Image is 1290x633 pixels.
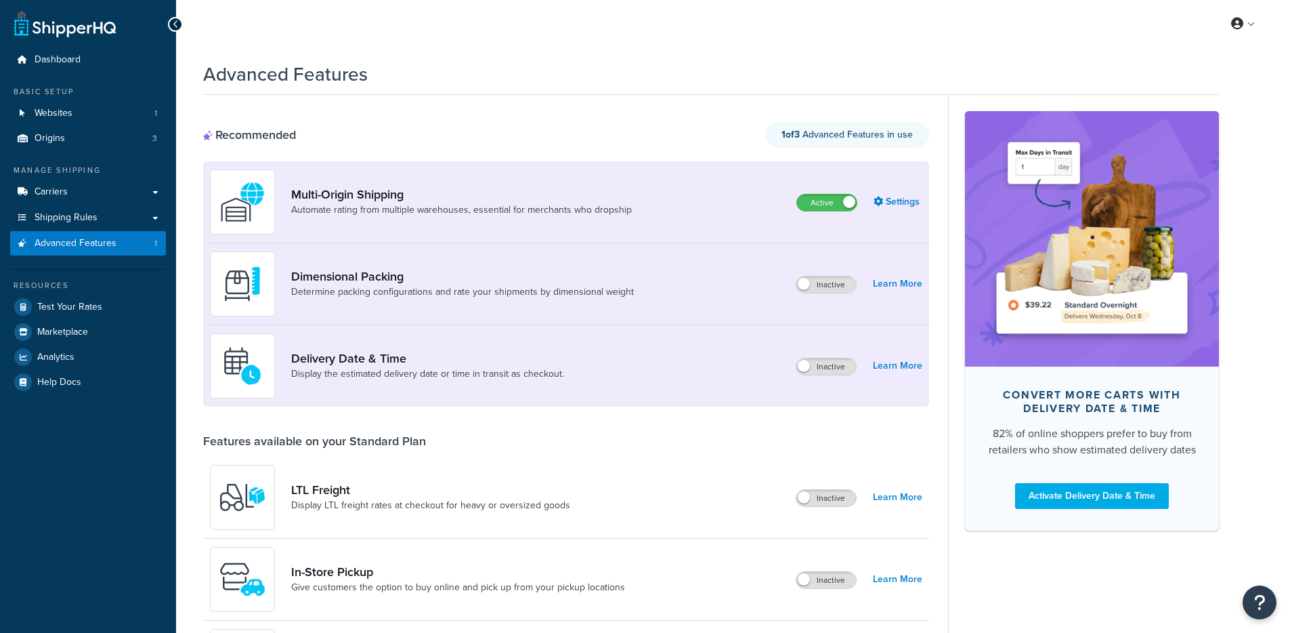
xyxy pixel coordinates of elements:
a: Advanced Features1 [10,231,166,256]
span: 1 [154,108,157,119]
div: Recommended [203,127,296,142]
img: feature-image-ddt-36eae7f7280da8017bfb280eaccd9c446f90b1fe08728e4019434db127062ab4.png [985,131,1199,346]
span: Carriers [35,186,68,198]
span: Dashboard [35,54,81,66]
a: Dimensional Packing [291,269,634,284]
a: Test Your Rates [10,295,166,319]
span: Test Your Rates [37,302,102,313]
a: Learn More [873,488,922,507]
a: LTL Freight [291,483,570,497]
span: Origins [35,133,65,144]
li: Websites [10,101,166,126]
a: Automate rating from multiple warehouses, essential for merchants who dropship [291,203,632,217]
div: Features available on your Standard Plan [203,434,426,449]
a: Learn More [873,356,922,375]
a: Help Docs [10,370,166,394]
span: Websites [35,108,72,119]
a: Learn More [873,274,922,293]
span: Help Docs [37,377,81,388]
label: Inactive [796,277,856,293]
a: Marketplace [10,320,166,344]
span: 3 [152,133,157,144]
a: Settings [874,192,922,211]
a: Activate Delivery Date & Time [1015,483,1169,509]
div: 82% of online shoppers prefer to buy from retailers who show estimated delivery dates [987,426,1197,458]
li: Advanced Features [10,231,166,256]
label: Inactive [796,572,856,588]
img: y79ZsPf0fXUFUhFXDzUgf+ktZg5F2+ohG75+v3d2s1D9TjoU8PiyCIluIjV41seZevKCRuEjTPPOKHJsQcmKCXGdfprl3L4q7... [219,474,266,521]
a: Dashboard [10,47,166,73]
img: wfgcfpwTIucLEAAAAASUVORK5CYII= [219,556,266,603]
label: Inactive [796,359,856,375]
a: In-Store Pickup [291,565,625,579]
div: Basic Setup [10,86,166,98]
a: Give customers the option to buy online and pick up from your pickup locations [291,581,625,594]
a: Multi-Origin Shipping [291,187,632,202]
a: Display LTL freight rates at checkout for heavy or oversized goods [291,499,570,512]
a: Delivery Date & Time [291,351,564,366]
a: Learn More [873,570,922,589]
span: Advanced Features [35,238,116,249]
img: WatD5o0RtDAAAAAElFTkSuQmCC [219,178,266,226]
span: Analytics [37,352,74,363]
a: Origins3 [10,126,166,151]
h1: Advanced Features [203,61,368,87]
a: Shipping Rules [10,205,166,230]
label: Inactive [796,490,856,506]
img: gfkeb5ejjkALwAAAABJRU5ErkJggg== [219,342,266,390]
a: Carriers [10,180,166,205]
a: Display the estimated delivery date or time in transit as checkout. [291,367,564,381]
div: Convert more carts with delivery date & time [987,388,1197,415]
strong: 1 of 3 [781,127,800,142]
li: Origins [10,126,166,151]
div: Manage Shipping [10,165,166,176]
a: Analytics [10,345,166,369]
span: Marketplace [37,327,88,338]
div: Resources [10,280,166,291]
span: Shipping Rules [35,212,98,224]
a: Determine packing configurations and rate your shipments by dimensional weight [291,285,634,299]
img: DTVBYsAAAAAASUVORK5CYII= [219,260,266,308]
span: 1 [154,238,157,249]
button: Open Resource Center [1243,586,1276,619]
label: Active [797,195,857,211]
span: Advanced Features in use [781,127,913,142]
a: Websites1 [10,101,166,126]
